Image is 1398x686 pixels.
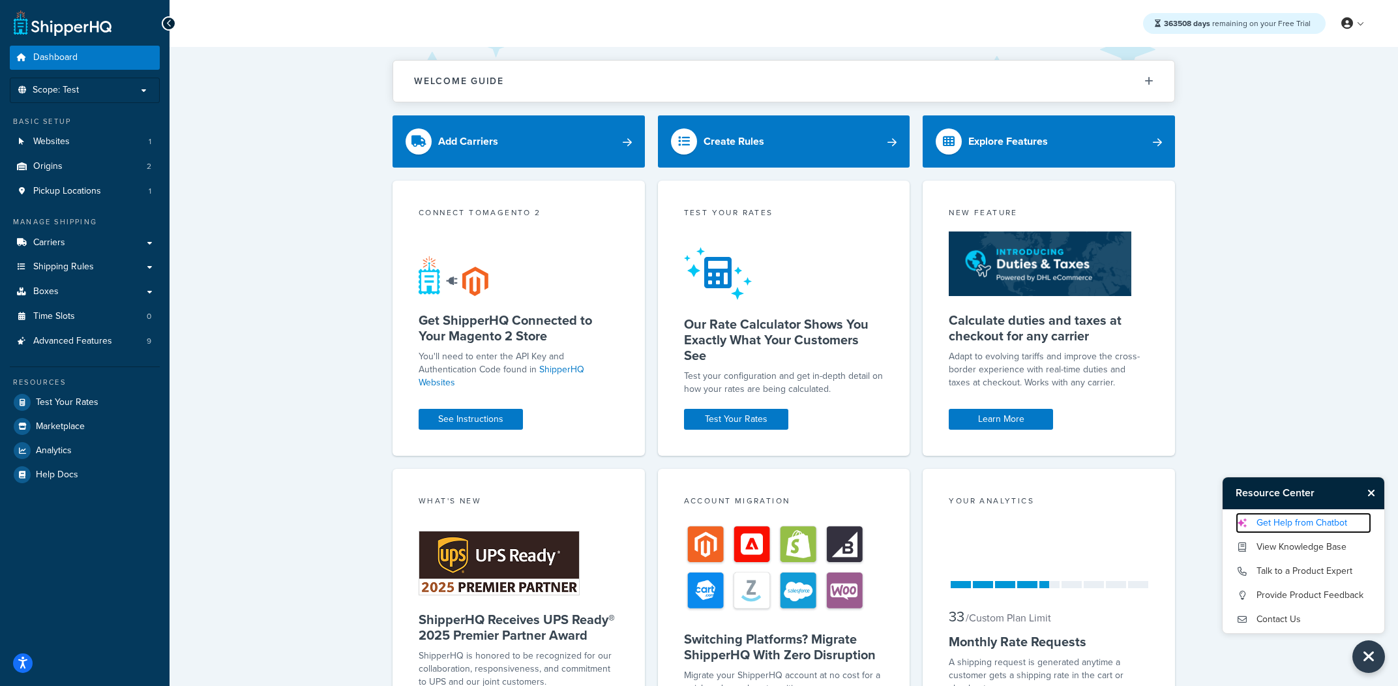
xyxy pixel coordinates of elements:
[33,161,63,172] span: Origins
[684,409,788,430] a: Test Your Rates
[33,85,79,96] span: Scope: Test
[684,316,884,363] h5: Our Rate Calculator Shows You Exactly What Your Customers See
[684,207,884,222] div: Test your rates
[36,445,72,456] span: Analytics
[10,415,160,438] a: Marketplace
[1236,537,1371,558] a: View Knowledge Base
[923,115,1175,168] a: Explore Features
[1236,585,1371,606] a: Provide Product Feedback
[10,231,160,255] a: Carriers
[10,179,160,203] li: Pickup Locations
[10,179,160,203] a: Pickup Locations1
[1223,477,1361,509] h3: Resource Center
[393,115,645,168] a: Add Carriers
[10,305,160,329] a: Time Slots0
[33,52,78,63] span: Dashboard
[419,350,619,389] p: You'll need to enter the API Key and Authentication Code found in
[1352,640,1385,673] button: Close Resource Center
[1164,18,1210,29] strong: 363508 days
[10,155,160,179] li: Origins
[704,132,764,151] div: Create Rules
[684,370,884,396] div: Test your configuration and get in-depth detail on how your rates are being calculated.
[33,311,75,322] span: Time Slots
[419,495,619,510] div: What's New
[10,280,160,304] a: Boxes
[36,421,85,432] span: Marketplace
[10,216,160,228] div: Manage Shipping
[1236,609,1371,630] a: Contact Us
[414,76,504,86] h2: Welcome Guide
[33,286,59,297] span: Boxes
[949,606,964,627] span: 33
[36,397,98,408] span: Test Your Rates
[1164,18,1311,29] span: remaining on your Free Trial
[33,186,101,197] span: Pickup Locations
[10,439,160,462] a: Analytics
[419,312,619,344] h5: Get ShipperHQ Connected to Your Magento 2 Store
[33,237,65,248] span: Carriers
[1361,485,1384,501] button: Close Resource Center
[33,336,112,347] span: Advanced Features
[10,130,160,154] a: Websites1
[419,363,584,389] a: ShipperHQ Websites
[949,350,1149,389] p: Adapt to evolving tariffs and improve the cross-border experience with real-time duties and taxes...
[1236,513,1371,533] a: Get Help from Chatbot
[10,305,160,329] li: Time Slots
[36,470,78,481] span: Help Docs
[684,631,884,663] h5: Switching Platforms? Migrate ShipperHQ With Zero Disruption
[10,155,160,179] a: Origins2
[419,256,488,296] img: connect-shq-magento-24cdf84b.svg
[149,136,151,147] span: 1
[10,377,160,388] div: Resources
[393,61,1174,102] button: Welcome Guide
[419,207,619,222] div: Connect to Magento 2
[10,255,160,279] a: Shipping Rules
[33,136,70,147] span: Websites
[33,261,94,273] span: Shipping Rules
[968,132,1048,151] div: Explore Features
[10,391,160,414] a: Test Your Rates
[658,115,910,168] a: Create Rules
[10,463,160,486] a: Help Docs
[949,312,1149,344] h5: Calculate duties and taxes at checkout for any carrier
[966,610,1051,625] small: / Custom Plan Limit
[949,207,1149,222] div: New Feature
[10,130,160,154] li: Websites
[10,329,160,353] li: Advanced Features
[949,409,1053,430] a: Learn More
[949,634,1149,649] h5: Monthly Rate Requests
[949,495,1149,510] div: Your Analytics
[684,495,884,510] div: Account Migration
[10,329,160,353] a: Advanced Features9
[10,46,160,70] a: Dashboard
[147,336,151,347] span: 9
[147,311,151,322] span: 0
[1236,561,1371,582] a: Talk to a Product Expert
[438,132,498,151] div: Add Carriers
[10,116,160,127] div: Basic Setup
[419,409,523,430] a: See Instructions
[147,161,151,172] span: 2
[149,186,151,197] span: 1
[419,612,619,643] h5: ShipperHQ Receives UPS Ready® 2025 Premier Partner Award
